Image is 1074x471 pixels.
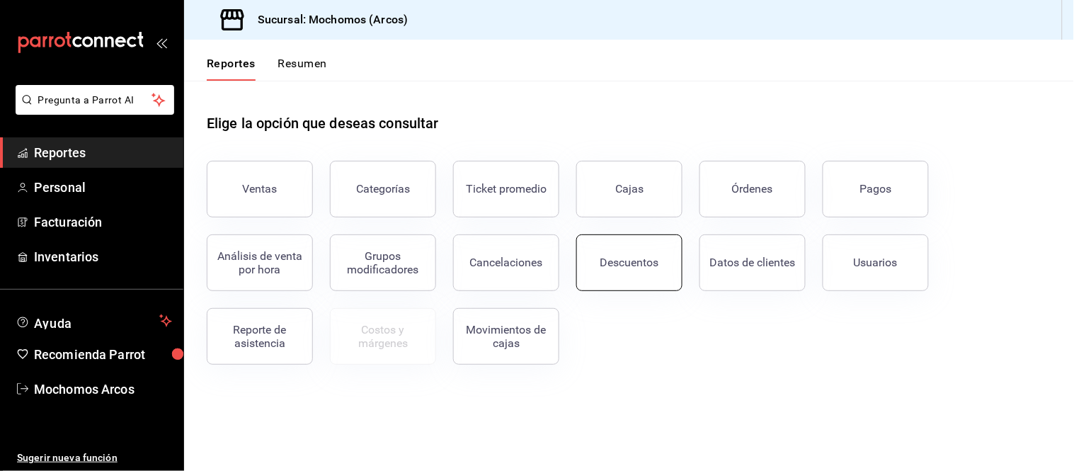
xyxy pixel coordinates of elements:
div: Pagos [860,182,892,195]
span: Mochomos Arcos [34,380,172,399]
button: Ventas [207,161,313,217]
div: Costos y márgenes [339,323,427,350]
span: Reportes [34,143,172,162]
span: Pregunta a Parrot AI [38,93,152,108]
div: Ventas [243,182,278,195]
span: Inventarios [34,247,172,266]
button: Reporte de asistencia [207,308,313,365]
div: Descuentos [600,256,659,269]
div: Cancelaciones [470,256,543,269]
div: Análisis de venta por hora [216,249,304,276]
div: Categorías [356,182,410,195]
button: Categorías [330,161,436,217]
button: Cajas [576,161,682,217]
button: Análisis de venta por hora [207,234,313,291]
button: Resumen [278,57,327,81]
button: Reportes [207,57,256,81]
button: open_drawer_menu [156,37,167,48]
a: Pregunta a Parrot AI [10,103,174,118]
span: Recomienda Parrot [34,345,172,364]
div: navigation tabs [207,57,327,81]
h1: Elige la opción que deseas consultar [207,113,439,134]
button: Descuentos [576,234,682,291]
div: Cajas [615,182,644,195]
button: Grupos modificadores [330,234,436,291]
button: Movimientos de cajas [453,308,559,365]
div: Datos de clientes [710,256,796,269]
div: Reporte de asistencia [216,323,304,350]
span: Personal [34,178,172,197]
div: Ticket promedio [466,182,547,195]
button: Ticket promedio [453,161,559,217]
h3: Sucursal: Mochomos (Arcos) [246,11,408,28]
div: Grupos modificadores [339,249,427,276]
span: Ayuda [34,312,154,329]
button: Cancelaciones [453,234,559,291]
button: Pagos [823,161,929,217]
div: Movimientos de cajas [462,323,550,350]
span: Facturación [34,212,172,232]
button: Contrata inventarios para ver este reporte [330,308,436,365]
button: Usuarios [823,234,929,291]
button: Órdenes [699,161,806,217]
div: Usuarios [854,256,898,269]
button: Pregunta a Parrot AI [16,85,174,115]
button: Datos de clientes [699,234,806,291]
div: Órdenes [732,182,773,195]
span: Sugerir nueva función [17,450,172,465]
